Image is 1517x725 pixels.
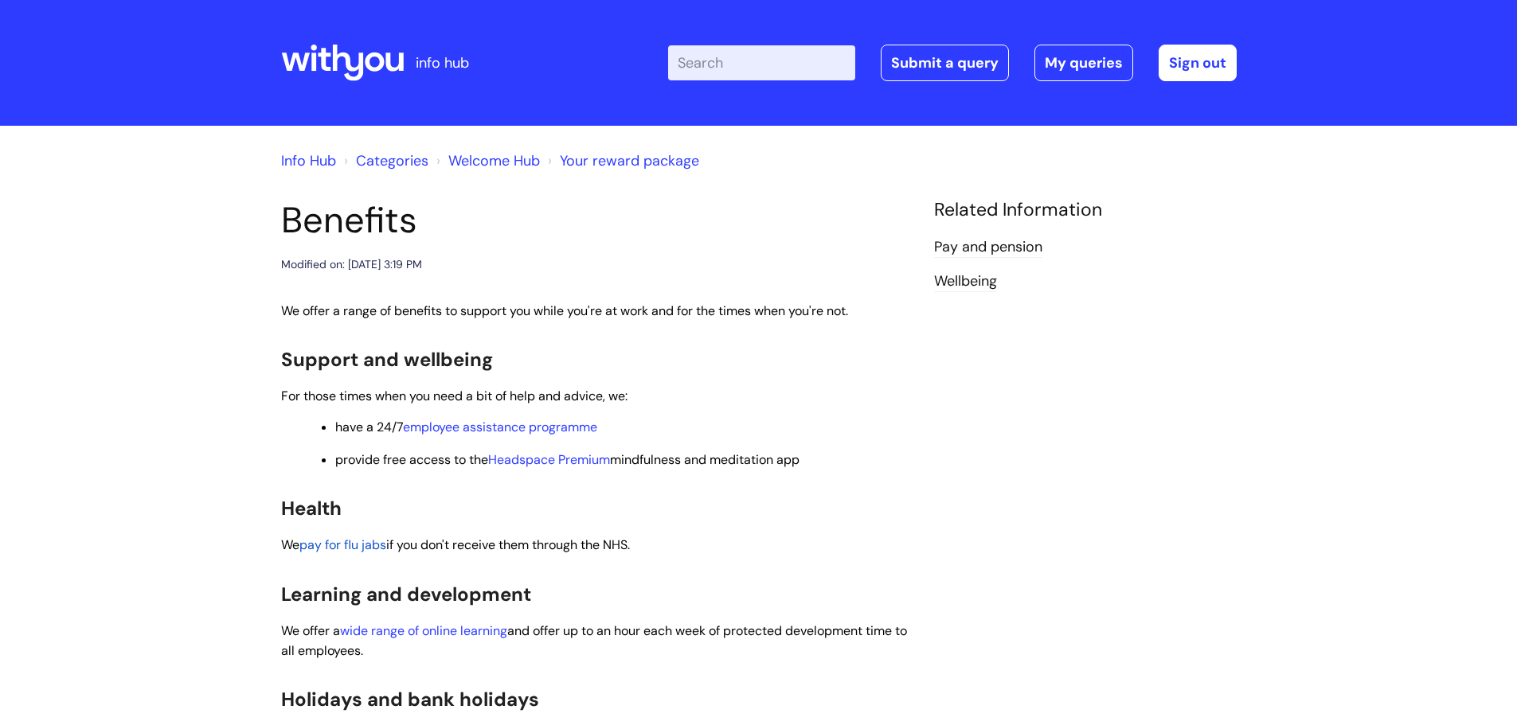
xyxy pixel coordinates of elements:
[416,50,469,76] p: info hub
[281,687,539,711] span: Holidays and bank holidays
[281,347,493,372] span: Support and wellbeing
[934,271,997,292] a: Wellbeing
[560,151,699,170] a: Your reward package
[356,151,428,170] a: Categories
[1034,45,1133,81] a: My queries
[488,451,610,468] a: Headspace Premium
[281,622,907,659] span: We offer a and offer up to an hour each week of protected development time to all employees.
[281,536,630,553] span: We if you don't receive them through the NHS.
[281,255,422,275] div: Modified on: [DATE] 3:19 PM
[281,302,848,319] span: We offer a range of benefits to support you while you're at work and for the times when you're not.
[281,496,342,520] span: Health
[432,148,540,173] li: Welcome Hub
[934,199,1237,221] h4: Related Information
[281,151,336,170] a: Info Hub
[881,45,1009,81] a: Submit a query
[335,419,597,435] span: have a 24/7
[448,151,540,170] a: Welcome Hub
[281,582,531,606] span: Learning and development
[281,199,910,242] h1: Benefits
[340,148,428,173] li: Solution home
[281,388,628,404] span: For those times when you need a bit of help and advice, we:
[335,451,800,468] span: provide free access to the mindfulness and meditation app
[668,45,855,80] input: Search
[340,622,507,639] a: wide range of online learning
[668,45,1237,81] div: | -
[299,536,386,553] a: pay for flu jabs
[1159,45,1237,81] a: Sign out
[934,237,1042,258] a: Pay and pension
[403,419,597,435] a: employee assistance programme
[544,148,699,173] li: Your reward package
